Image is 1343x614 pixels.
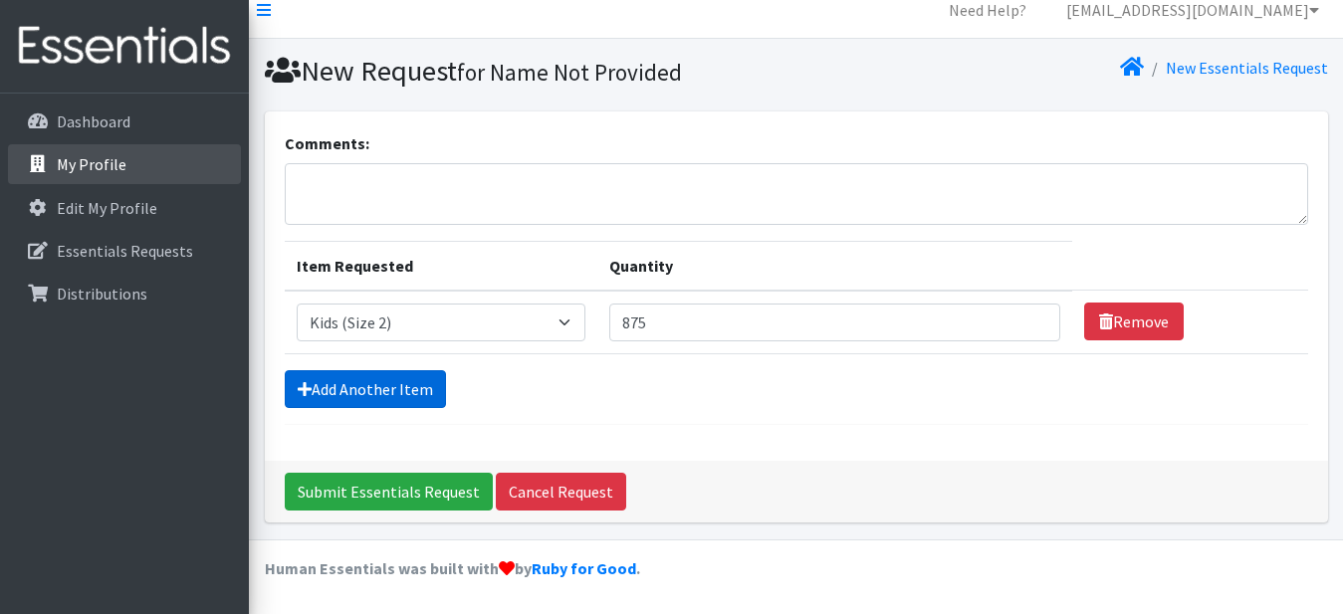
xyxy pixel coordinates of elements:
[57,284,147,304] p: Distributions
[1166,58,1328,78] a: New Essentials Request
[285,131,369,155] label: Comments:
[57,111,130,131] p: Dashboard
[8,231,241,271] a: Essentials Requests
[8,188,241,228] a: Edit My Profile
[597,241,1073,291] th: Quantity
[8,102,241,141] a: Dashboard
[457,58,682,87] small: for Name Not Provided
[265,558,640,578] strong: Human Essentials was built with by .
[57,241,193,261] p: Essentials Requests
[285,241,597,291] th: Item Requested
[57,154,126,174] p: My Profile
[8,13,241,80] img: HumanEssentials
[532,558,636,578] a: Ruby for Good
[8,144,241,184] a: My Profile
[8,274,241,313] a: Distributions
[1084,303,1184,340] a: Remove
[496,473,626,511] a: Cancel Request
[265,54,789,89] h1: New Request
[57,198,157,218] p: Edit My Profile
[285,370,446,408] a: Add Another Item
[285,473,493,511] input: Submit Essentials Request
